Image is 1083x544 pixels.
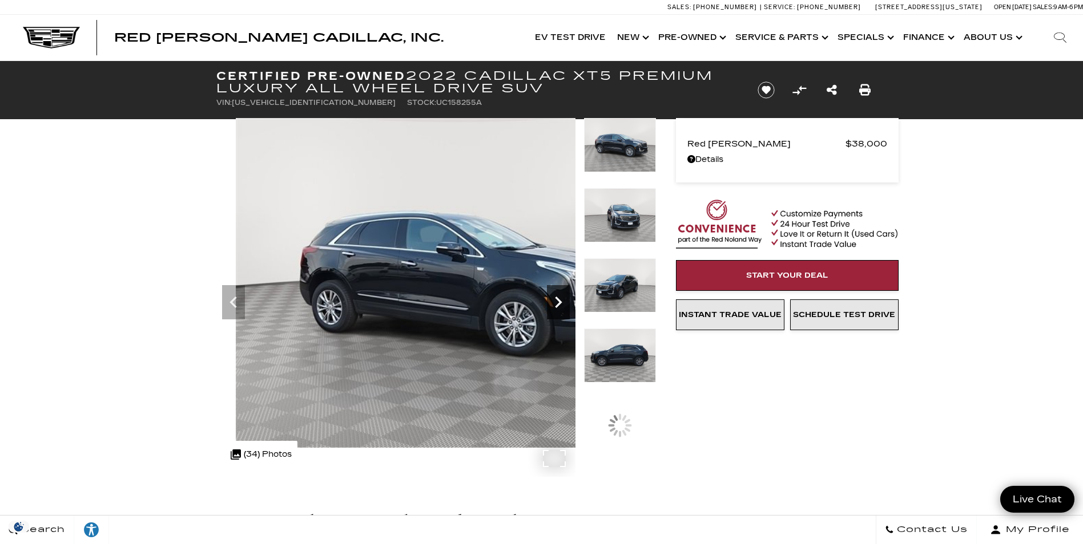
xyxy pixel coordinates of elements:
div: Next [547,285,570,319]
img: Certified Used 2022 Stellar Black Metallic Cadillac Premium Luxury image 3 [584,188,656,242]
h1: 2022 Cadillac XT5 Premium Luxury All Wheel Drive SUV [216,70,739,95]
span: [PHONE_NUMBER] [797,3,861,11]
span: Instant Trade Value [679,310,782,319]
a: Print this Certified Pre-Owned 2022 Cadillac XT5 Premium Luxury All Wheel Drive SUV [859,82,871,98]
span: Open [DATE] [994,3,1032,11]
a: Service & Parts [730,15,832,60]
span: [PHONE_NUMBER] [693,3,757,11]
a: EV Test Drive [529,15,611,60]
button: Compare Vehicle [791,82,808,99]
span: Contact Us [894,522,968,538]
img: Certified Used 2022 Stellar Black Metallic Cadillac Premium Luxury image 2 [216,118,695,448]
img: Certified Used 2022 Stellar Black Metallic Cadillac Premium Luxury image 2 [584,118,656,172]
div: Search [1037,15,1083,60]
a: [STREET_ADDRESS][US_STATE] [875,3,983,11]
a: Red [PERSON_NAME] $38,000 [687,136,887,152]
a: Details [687,152,887,168]
span: Sales: [667,3,691,11]
span: $38,000 [846,136,887,152]
a: Explore your accessibility options [74,515,109,544]
span: Red [PERSON_NAME] [687,136,846,152]
span: Start Your Deal [746,271,828,280]
img: Certified Used 2022 Stellar Black Metallic Cadillac Premium Luxury image 5 [584,328,656,383]
span: 9 AM-6 PM [1053,3,1083,11]
a: Contact Us [876,515,977,544]
span: [US_VEHICLE_IDENTIFICATION_NUMBER] [232,99,396,107]
a: Sales: [PHONE_NUMBER] [667,4,760,10]
span: Search [18,522,65,538]
strong: Certified Pre-Owned [216,69,406,83]
div: Explore your accessibility options [74,521,108,538]
div: (34) Photos [225,441,297,468]
a: Specials [832,15,897,60]
img: Opt-Out Icon [6,521,32,533]
span: Service: [764,3,795,11]
section: Click to Open Cookie Consent Modal [6,521,32,533]
span: Red [PERSON_NAME] Cadillac, Inc. [114,31,444,44]
span: Live Chat [1007,493,1068,506]
a: Start Your Deal [676,260,899,291]
span: Sales: [1033,3,1053,11]
span: Stock: [407,99,436,107]
a: Service: [PHONE_NUMBER] [760,4,864,10]
a: Schedule Test Drive [790,299,899,330]
span: My Profile [1001,522,1070,538]
a: Red [PERSON_NAME] Cadillac, Inc. [114,32,444,43]
span: UC158255A [436,99,482,107]
span: Schedule Test Drive [793,310,895,319]
button: Open user profile menu [977,515,1083,544]
a: About Us [958,15,1026,60]
button: Save vehicle [754,81,779,99]
span: VIN: [216,99,232,107]
a: Share this Certified Pre-Owned 2022 Cadillac XT5 Premium Luxury All Wheel Drive SUV [827,82,837,98]
img: Cadillac Dark Logo with Cadillac White Text [23,27,80,48]
a: Instant Trade Value [676,299,784,330]
a: Finance [897,15,958,60]
div: Previous [222,285,245,319]
a: Pre-Owned [653,15,730,60]
img: Certified Used 2022 Stellar Black Metallic Cadillac Premium Luxury image 4 [584,258,656,312]
a: New [611,15,653,60]
a: Live Chat [1000,486,1074,513]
